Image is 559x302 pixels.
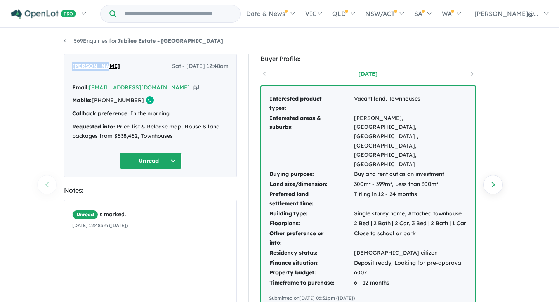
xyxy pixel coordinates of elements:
[354,268,467,278] td: 600k
[354,229,467,248] td: Close to school or park
[72,210,98,219] span: Unread
[72,110,129,117] strong: Callback preference:
[269,294,467,302] div: Submitted on [DATE] 06:32pm ([DATE])
[354,248,467,258] td: [DEMOGRAPHIC_DATA] citizen
[117,37,223,44] strong: Jubilee Estate - [GEOGRAPHIC_DATA]
[64,185,237,196] div: Notes:
[335,70,401,78] a: [DATE]
[269,189,354,209] td: Preferred land settlement time:
[354,209,467,219] td: Single storey home, Attached townhouse
[72,97,92,104] strong: Mobile:
[354,278,467,288] td: 6 - 12 months
[269,278,354,288] td: Timeframe to purchase:
[89,84,190,91] a: [EMAIL_ADDRESS][DOMAIN_NAME]
[72,123,115,130] strong: Requested info:
[269,169,354,179] td: Buying purpose:
[269,268,354,278] td: Property budget:
[72,222,128,228] small: [DATE] 12:48am ([DATE])
[269,94,354,113] td: Interested product types:
[474,10,538,17] span: [PERSON_NAME]@...
[120,153,182,169] button: Unread
[269,229,354,248] td: Other preference or info:
[118,5,239,22] input: Try estate name, suburb, builder or developer
[354,189,467,209] td: Titling in 12 - 24 months
[354,179,467,189] td: 300m² - 399m², Less than 300m²
[269,113,354,170] td: Interested areas & suburbs:
[72,62,120,71] span: [PERSON_NAME]
[269,179,354,189] td: Land size/dimension:
[354,169,467,179] td: Buy and rent out as an investment
[269,258,354,268] td: Finance situation:
[172,62,229,71] span: Sat - [DATE] 12:48am
[354,219,467,229] td: 2 Bed | 2 Bath | 2 Car, 3 Bed | 2 Bath | 1 Car
[11,9,76,19] img: Openlot PRO Logo White
[92,97,144,104] a: [PHONE_NUMBER]
[64,37,223,44] a: 569Enquiries forJubilee Estate - [GEOGRAPHIC_DATA]
[269,248,354,258] td: Residency status:
[269,209,354,219] td: Building type:
[64,36,495,46] nav: breadcrumb
[269,219,354,229] td: Floorplans:
[72,109,229,118] div: In the morning
[354,94,467,113] td: Vacant land, Townhouses
[260,54,476,64] div: Buyer Profile:
[193,83,199,92] button: Copy
[72,84,89,91] strong: Email:
[72,210,229,219] div: is marked.
[354,258,467,268] td: Deposit ready, Looking for pre-approval
[72,122,229,141] div: Price-list & Release map, House & land packages from $538,452, Townhouses
[354,113,467,170] td: [PERSON_NAME], [GEOGRAPHIC_DATA], [GEOGRAPHIC_DATA] , [GEOGRAPHIC_DATA], [GEOGRAPHIC_DATA], [GEOG...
